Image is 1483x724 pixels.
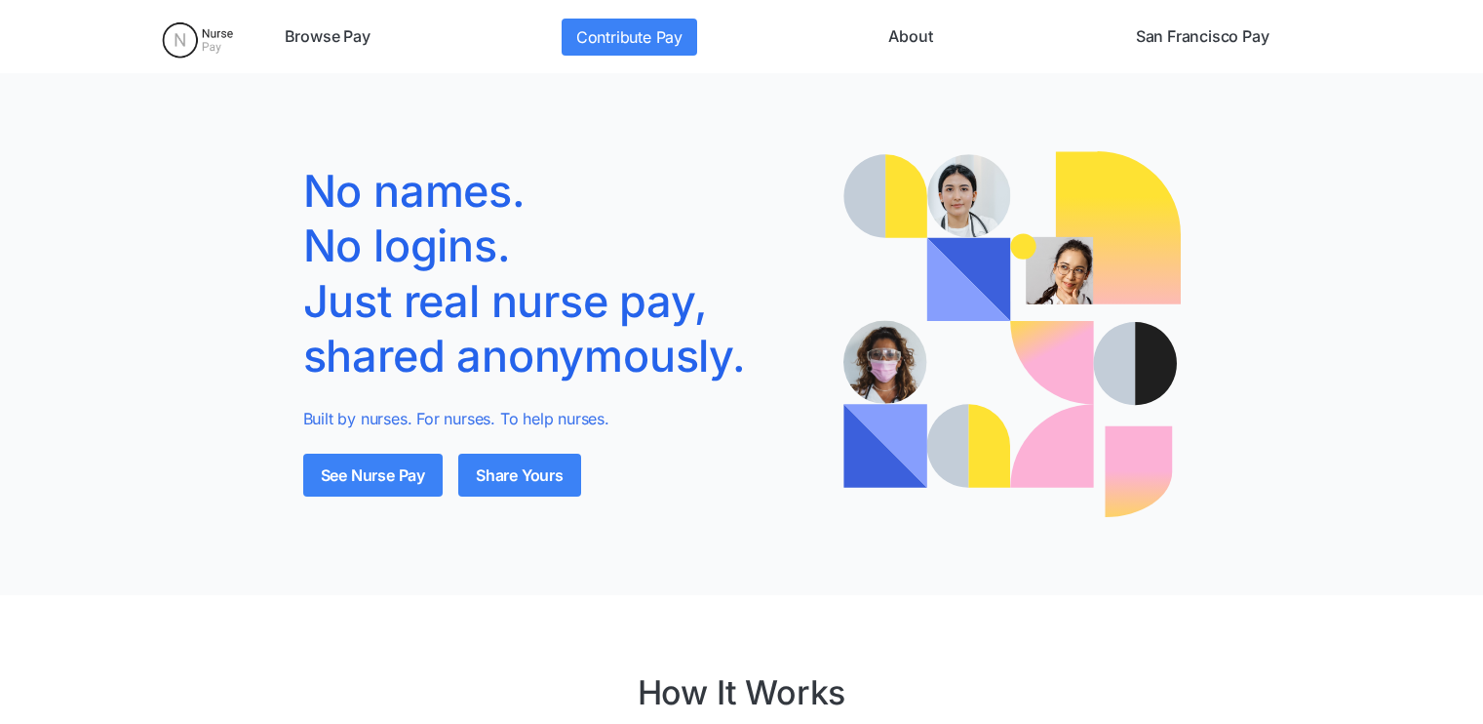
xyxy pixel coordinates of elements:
h1: No names. No logins. Just real nurse pay, shared anonymously. [303,164,814,383]
a: Share Yours [458,454,581,497]
a: San Francisco Pay [1128,19,1277,56]
a: About [880,19,940,56]
a: Browse Pay [277,19,378,56]
a: See Nurse Pay [303,454,443,497]
p: Built by nurses. For nurses. To help nurses. [303,407,814,430]
h2: How It Works [638,673,846,713]
a: Contribute Pay [562,19,697,56]
img: Illustration of a nurse with speech bubbles showing real pay quotes [843,151,1181,517]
